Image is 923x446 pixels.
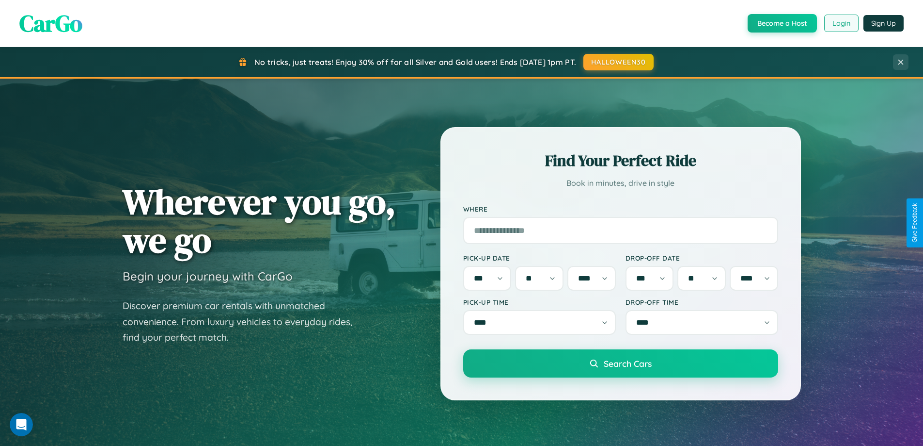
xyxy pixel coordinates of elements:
[10,413,33,436] iframe: Intercom live chat
[254,57,576,67] span: No tricks, just treats! Enjoy 30% off for all Silver and Gold users! Ends [DATE] 1pm PT.
[604,358,652,369] span: Search Cars
[463,150,778,171] h2: Find Your Perfect Ride
[463,254,616,262] label: Pick-up Date
[123,269,293,283] h3: Begin your journey with CarGo
[463,176,778,190] p: Book in minutes, drive in style
[463,349,778,378] button: Search Cars
[123,298,365,346] p: Discover premium car rentals with unmatched convenience. From luxury vehicles to everyday rides, ...
[583,54,654,70] button: HALLOWEEN30
[748,14,817,33] button: Become a Host
[463,298,616,306] label: Pick-up Time
[911,203,918,243] div: Give Feedback
[19,7,82,39] span: CarGo
[626,298,778,306] label: Drop-off Time
[863,15,904,32] button: Sign Up
[123,182,396,259] h1: Wherever you go, we go
[463,205,778,213] label: Where
[626,254,778,262] label: Drop-off Date
[824,15,859,32] button: Login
